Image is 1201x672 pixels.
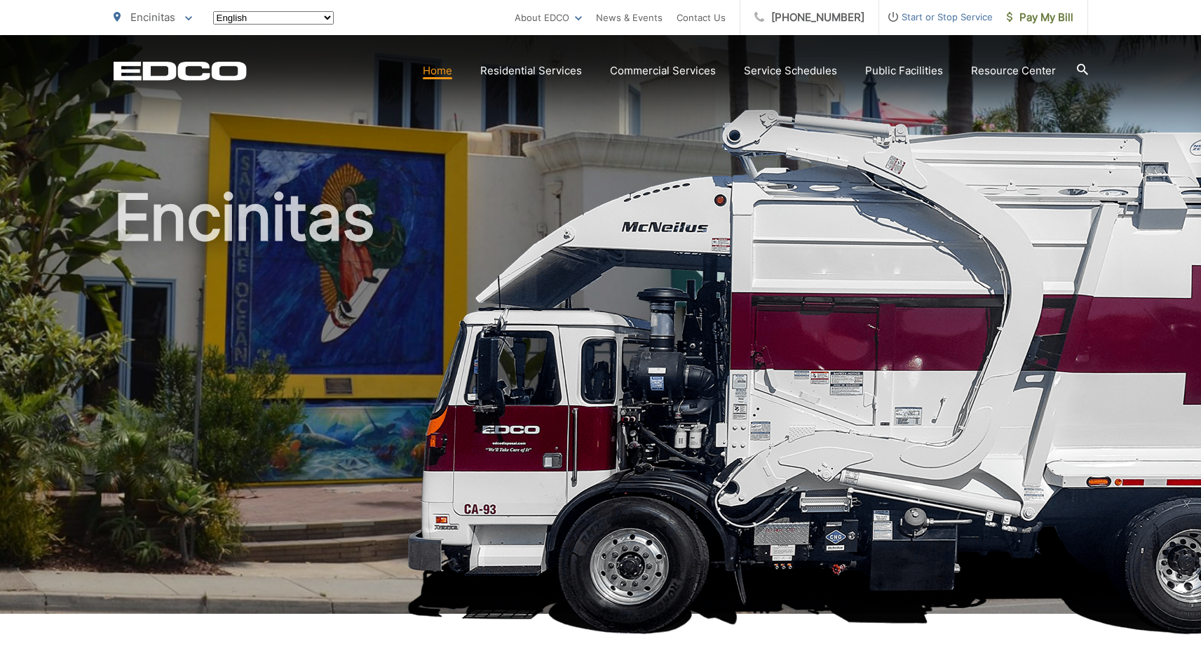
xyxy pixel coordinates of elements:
a: Public Facilities [865,62,943,79]
select: Select a language [213,11,334,25]
a: EDCD logo. Return to the homepage. [114,61,247,81]
span: Pay My Bill [1007,9,1073,26]
h1: Encinitas [114,182,1088,626]
a: Service Schedules [744,62,837,79]
a: Contact Us [677,9,726,26]
a: Commercial Services [610,62,716,79]
a: Resource Center [971,62,1056,79]
span: Encinitas [130,11,175,24]
a: About EDCO [515,9,582,26]
a: Residential Services [480,62,582,79]
a: Home [423,62,452,79]
a: News & Events [596,9,663,26]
